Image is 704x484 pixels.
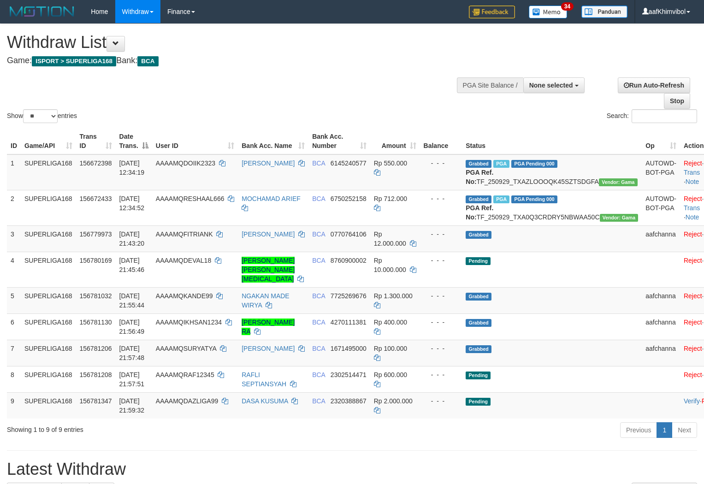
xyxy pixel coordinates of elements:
[312,371,325,378] span: BCA
[424,230,459,239] div: - - -
[684,397,700,405] a: Verify
[684,230,702,238] a: Reject
[424,159,459,168] div: - - -
[632,109,697,123] input: Search:
[642,340,680,366] td: aafchanna
[7,33,460,52] h1: Withdraw List
[374,319,407,326] span: Rp 400.000
[7,340,21,366] td: 7
[493,195,509,203] span: Marked by aafsoycanthlai
[331,230,367,238] span: Copy 0770764106 to clipboard
[370,128,420,154] th: Amount: activate to sort column ascending
[80,292,112,300] span: 156781032
[523,77,585,93] button: None selected
[374,195,407,202] span: Rp 712.000
[7,128,21,154] th: ID
[466,257,491,265] span: Pending
[7,56,460,65] h4: Game: Bank:
[116,128,152,154] th: Date Trans.: activate to sort column descending
[312,319,325,326] span: BCA
[21,366,76,392] td: SUPERLIGA168
[312,397,325,405] span: BCA
[119,230,145,247] span: [DATE] 21:43:20
[684,159,702,167] a: Reject
[331,371,367,378] span: Copy 2302514471 to clipboard
[600,214,639,222] span: Vendor URL: https://trx31.1velocity.biz
[76,128,116,154] th: Trans ID: activate to sort column ascending
[657,422,672,438] a: 1
[7,366,21,392] td: 8
[312,230,325,238] span: BCA
[21,340,76,366] td: SUPERLIGA168
[374,371,407,378] span: Rp 600.000
[156,292,213,300] span: AAAAMQKANDE99
[308,128,370,154] th: Bank Acc. Number: activate to sort column ascending
[312,257,325,264] span: BCA
[312,292,325,300] span: BCA
[312,195,325,202] span: BCA
[462,128,642,154] th: Status
[466,372,491,379] span: Pending
[466,160,491,168] span: Grabbed
[156,345,216,352] span: AAAAMQSURYATYA
[607,109,697,123] label: Search:
[684,195,702,202] a: Reject
[462,154,642,190] td: TF_250929_TXAZLOOOQK45SZTSDGFA
[466,319,491,327] span: Grabbed
[156,397,218,405] span: AAAAMQDAZLIGA99
[684,319,702,326] a: Reject
[642,154,680,190] td: AUTOWD-BOT-PGA
[152,128,238,154] th: User ID: activate to sort column ascending
[466,398,491,406] span: Pending
[466,204,493,221] b: PGA Ref. No:
[242,397,288,405] a: DASA KUSUMA
[137,56,158,66] span: BCA
[331,397,367,405] span: Copy 2320388867 to clipboard
[493,160,509,168] span: Marked by aafsoycanthlai
[119,195,145,212] span: [DATE] 12:34:52
[119,319,145,335] span: [DATE] 21:56:49
[242,292,289,309] a: NGAKAN MADE WIRYA
[599,178,638,186] span: Vendor URL: https://trx31.1velocity.biz
[466,195,491,203] span: Grabbed
[242,319,295,335] a: [PERSON_NAME] RA
[686,178,699,185] a: Note
[7,5,77,18] img: MOTION_logo.png
[7,225,21,252] td: 3
[374,159,407,167] span: Rp 550.000
[424,194,459,203] div: - - -
[331,319,367,326] span: Copy 4270111381 to clipboard
[80,159,112,167] span: 156672398
[642,190,680,225] td: AUTOWD-BOT-PGA
[80,397,112,405] span: 156781347
[420,128,462,154] th: Balance
[156,195,225,202] span: AAAAMQRESHAAL666
[119,159,145,176] span: [DATE] 12:34:19
[529,82,573,89] span: None selected
[374,397,413,405] span: Rp 2.000.000
[686,213,699,221] a: Note
[156,371,214,378] span: AAAAMQRAF12345
[242,371,286,388] a: RAFLI SEPTIANSYAH
[618,77,690,93] a: Run Auto-Refresh
[119,371,145,388] span: [DATE] 21:57:51
[424,291,459,301] div: - - -
[156,230,213,238] span: AAAAMQFITRIANK
[238,128,308,154] th: Bank Acc. Name: activate to sort column ascending
[684,345,702,352] a: Reject
[374,230,406,247] span: Rp 12.000.000
[23,109,58,123] select: Showentries
[424,344,459,353] div: - - -
[684,371,702,378] a: Reject
[21,128,76,154] th: Game/API: activate to sort column ascending
[242,257,295,283] a: [PERSON_NAME] [PERSON_NAME][MEDICAL_DATA]
[80,319,112,326] span: 156781130
[424,370,459,379] div: - - -
[80,230,112,238] span: 156779973
[457,77,523,93] div: PGA Site Balance /
[466,231,491,239] span: Grabbed
[242,230,295,238] a: [PERSON_NAME]
[119,257,145,273] span: [DATE] 21:45:46
[331,292,367,300] span: Copy 7725269676 to clipboard
[312,345,325,352] span: BCA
